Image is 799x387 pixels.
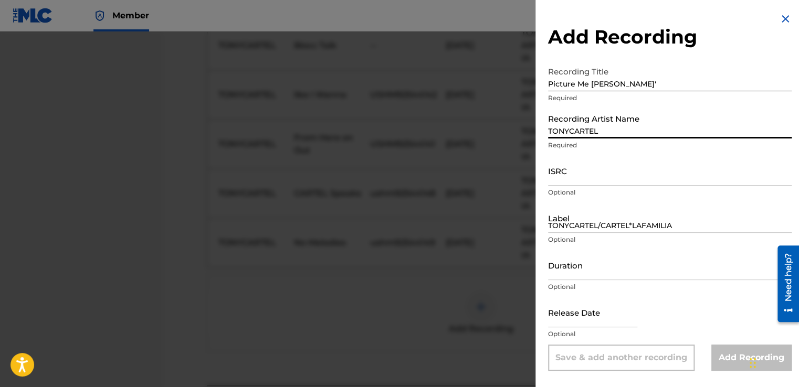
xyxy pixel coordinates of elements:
div: Drag [750,347,756,379]
img: Top Rightsholder [93,9,106,22]
iframe: Resource Center [770,242,799,326]
p: Optional [548,188,792,197]
p: Optional [548,282,792,292]
p: Optional [548,329,792,339]
span: Member [112,9,149,21]
p: Optional [548,235,792,244]
h2: Add Recording [548,25,792,49]
p: Required [548,141,792,150]
iframe: Chat Widget [747,337,799,387]
p: Required [548,93,792,103]
img: MLC Logo [13,8,53,23]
